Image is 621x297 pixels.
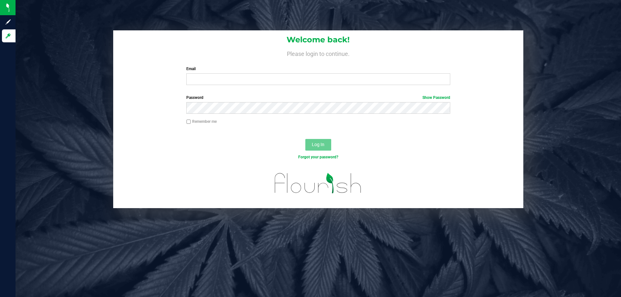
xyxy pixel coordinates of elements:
[5,33,11,39] inline-svg: Log in
[186,95,203,100] span: Password
[5,19,11,25] inline-svg: Sign up
[186,119,217,124] label: Remember me
[186,66,450,72] label: Email
[113,36,523,44] h1: Welcome back!
[267,167,369,200] img: flourish_logo.svg
[305,139,331,151] button: Log In
[298,155,338,159] a: Forgot your password?
[113,49,523,57] h4: Please login to continue.
[422,95,450,100] a: Show Password
[312,142,324,147] span: Log In
[186,120,191,124] input: Remember me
